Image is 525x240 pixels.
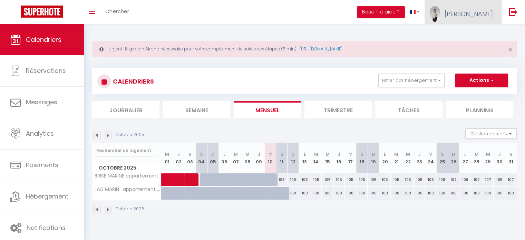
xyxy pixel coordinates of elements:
[494,173,505,186] div: 105
[276,173,288,186] div: 105
[325,151,330,157] abbr: M
[448,173,459,186] div: 107
[223,151,225,157] abbr: L
[414,173,425,186] div: 105
[230,143,242,173] th: 07
[188,151,192,157] abbr: V
[200,151,203,157] abbr: S
[378,74,445,87] button: Filtrer par hébergement
[486,151,490,157] abbr: M
[482,187,494,200] div: 100
[356,187,368,200] div: 100
[414,143,425,173] th: 23
[300,46,342,52] a: [URL][DOMAIN_NAME]
[310,173,322,186] div: 105
[253,143,264,173] th: 09
[425,143,436,173] th: 24
[21,6,63,18] img: Super Booking
[299,173,310,186] div: 105
[196,143,207,173] th: 04
[436,143,448,173] th: 25
[360,151,363,157] abbr: S
[264,143,276,173] th: 10
[105,8,129,15] span: Chercher
[333,187,345,200] div: 100
[471,187,482,200] div: 100
[245,151,250,157] abbr: M
[379,173,390,186] div: 105
[391,143,402,173] th: 21
[291,151,295,157] abbr: D
[402,173,414,186] div: 105
[116,132,144,138] p: Octobre 2025
[459,187,471,200] div: 100
[452,151,455,157] abbr: D
[508,47,512,53] button: Close
[26,161,58,169] span: Paiements
[402,187,414,200] div: 100
[257,151,260,157] abbr: J
[26,129,54,138] span: Analytics
[505,187,517,200] div: 100
[184,143,196,173] th: 03
[448,143,459,173] th: 26
[345,187,356,200] div: 100
[459,173,471,186] div: 106
[27,223,66,232] span: Notifications
[429,151,432,157] abbr: V
[165,151,169,157] abbr: M
[26,98,57,106] span: Messages
[288,143,299,173] th: 12
[94,187,163,192] span: LAC MARIN · appartement vue magnifique lac parking
[207,143,218,173] th: 05
[508,45,512,54] span: ×
[280,151,283,157] abbr: S
[505,143,517,173] th: 31
[299,143,310,173] th: 13
[333,173,345,186] div: 105
[177,151,180,157] abbr: J
[406,151,410,157] abbr: M
[333,143,345,173] th: 16
[494,143,505,173] th: 30
[391,173,402,186] div: 105
[314,151,318,157] abbr: M
[368,187,379,200] div: 100
[310,143,322,173] th: 14
[345,173,356,186] div: 105
[242,143,253,173] th: 08
[379,187,390,200] div: 100
[338,151,340,157] abbr: J
[211,151,215,157] abbr: D
[26,35,61,44] span: Calendriers
[402,143,414,173] th: 22
[162,143,173,173] th: 01
[448,187,459,200] div: 100
[288,173,299,186] div: 105
[505,173,517,186] div: 107
[322,187,333,200] div: 100
[459,143,471,173] th: 27
[391,187,402,200] div: 100
[356,143,368,173] th: 18
[509,8,517,16] img: logout
[498,151,501,157] abbr: J
[475,151,479,157] abbr: M
[445,10,493,18] span: [PERSON_NAME]
[471,173,482,186] div: 107
[394,151,398,157] abbr: M
[357,6,405,18] button: Besoin d'aide ?
[375,101,443,118] li: Tâches
[116,206,144,212] p: Octobre 2025
[288,187,299,200] div: 100
[26,192,68,201] span: Hébergement
[356,173,368,186] div: 105
[368,173,379,186] div: 105
[372,151,375,157] abbr: D
[465,128,517,139] button: Gestion des prix
[379,143,390,173] th: 20
[234,101,301,118] li: Mensuel
[418,151,421,157] abbr: J
[163,101,230,118] li: Semaine
[368,143,379,173] th: 19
